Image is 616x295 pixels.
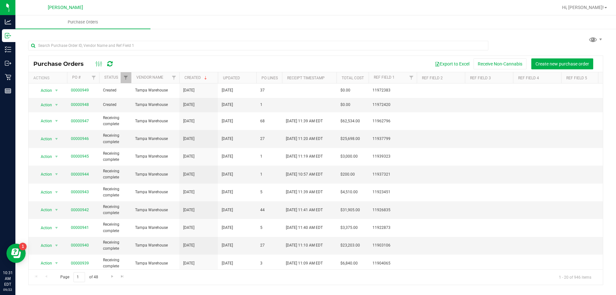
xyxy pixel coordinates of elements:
span: 11904065 [372,260,413,266]
span: 11962796 [372,118,413,124]
span: 5 [260,189,278,195]
a: Ref Field 1 [374,75,395,80]
span: Receiving complete [103,257,127,269]
span: $25,698.00 [340,136,360,142]
span: 3 [260,260,278,266]
a: Filter [121,72,131,83]
span: 11972420 [372,102,413,108]
span: [DATE] [183,153,194,160]
button: Receive Non-Cannabis [474,58,526,69]
a: Status [104,75,118,80]
span: [DATE] [183,171,194,178]
a: Vendor Name [136,75,163,80]
span: [DATE] [183,87,194,93]
span: 11903106 [372,242,413,248]
span: Page of 48 [55,272,103,282]
span: 37 [260,87,278,93]
span: Created [103,87,127,93]
span: 27 [260,136,278,142]
inline-svg: Inventory [5,46,11,53]
span: [PERSON_NAME] [48,5,83,10]
span: Receiving complete [103,151,127,163]
span: 11923451 [372,189,413,195]
span: [DATE] [222,102,233,108]
a: Created [184,75,208,80]
span: 1 [260,153,278,160]
span: Hi, [PERSON_NAME]! [562,5,604,10]
span: $0.00 [340,87,350,93]
span: Receiving complete [103,133,127,145]
span: [DATE] [183,207,194,213]
span: select [53,188,61,197]
a: Go to the last page [118,272,127,281]
input: 1 [73,272,85,282]
span: [DATE] [222,153,233,160]
a: Filter [169,72,179,83]
span: $0.00 [340,102,350,108]
div: Actions [33,76,64,80]
a: Ref Field 2 [422,76,443,80]
span: 11939323 [372,153,413,160]
span: Action [35,170,52,179]
span: Action [35,205,52,214]
span: Action [35,241,52,250]
span: Tampa Warehouse [135,242,175,248]
a: Ref Field 4 [518,76,539,80]
span: Receiving complete [103,168,127,180]
a: Ref Field 3 [470,76,491,80]
span: Action [35,86,52,95]
inline-svg: Outbound [5,60,11,66]
span: $3,375.00 [340,225,358,231]
a: 00000941 [71,225,89,230]
span: [DATE] [222,136,233,142]
span: [DATE] 11:20 AM EDT [286,136,323,142]
span: [DATE] [222,189,233,195]
p: 09/22 [3,287,13,292]
span: Receiving complete [103,204,127,216]
span: [DATE] 11:10 AM EDT [286,242,323,248]
input: Search Purchase Order ID, Vendor Name and Ref Field 1 [28,41,488,50]
span: [DATE] [183,136,194,142]
span: [DATE] [222,225,233,231]
span: [DATE] [222,87,233,93]
p: 10:31 AM EDT [3,270,13,287]
span: 27 [260,242,278,248]
span: 68 [260,118,278,124]
span: $31,905.00 [340,207,360,213]
span: [DATE] [222,260,233,266]
span: [DATE] 11:41 AM EDT [286,207,323,213]
a: PO Lines [261,76,278,80]
a: Filter [406,72,417,83]
span: 11972383 [372,87,413,93]
a: 00000945 [71,154,89,159]
inline-svg: Inbound [5,32,11,39]
span: [DATE] 11:39 AM EDT [286,118,323,124]
span: [DATE] [183,189,194,195]
span: Receiving complete [103,186,127,198]
span: [DATE] 11:39 AM EDT [286,189,323,195]
iframe: Resource center [6,244,26,263]
span: 5 [260,225,278,231]
span: Receiving complete [103,115,127,127]
span: select [53,259,61,268]
a: Updated [223,76,240,80]
span: 44 [260,207,278,213]
span: Action [35,223,52,232]
span: $4,510.00 [340,189,358,195]
span: [DATE] [183,102,194,108]
a: 00000947 [71,119,89,123]
a: 00000949 [71,88,89,92]
a: 00000939 [71,261,89,265]
span: Action [35,134,52,143]
span: $62,534.00 [340,118,360,124]
span: Created [103,102,127,108]
span: Receiving complete [103,221,127,234]
span: select [53,205,61,214]
span: Tampa Warehouse [135,102,175,108]
button: Export to Excel [431,58,474,69]
span: select [53,134,61,143]
inline-svg: Reports [5,88,11,94]
span: Create new purchase order [535,61,589,66]
span: 1 [260,171,278,178]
